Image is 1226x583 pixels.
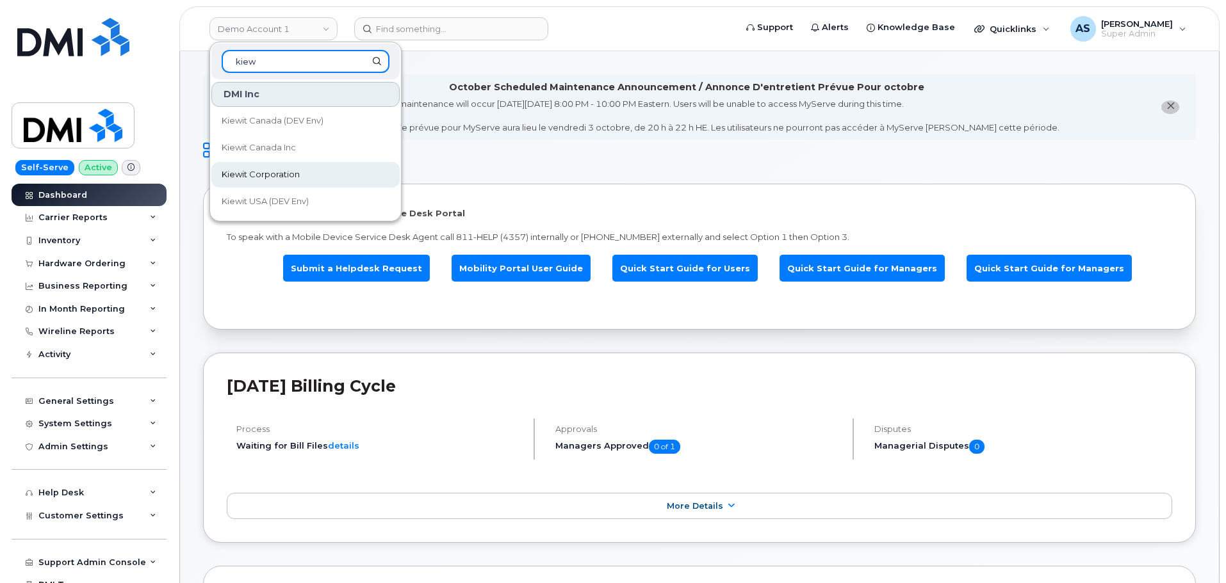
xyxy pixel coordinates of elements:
[211,108,400,134] a: Kiewit Canada (DEV Env)
[227,207,1172,220] p: Welcome to the Mobile Device Service Desk Portal
[612,255,758,282] a: Quick Start Guide for Users
[1161,100,1179,114] button: close notification
[649,440,680,454] span: 0 of 1
[874,440,1172,454] h5: Managerial Disputes
[236,440,523,452] li: Waiting for Bill Files
[555,424,842,434] h4: Approvals
[222,50,389,73] input: Search
[227,231,1172,243] p: To speak with a Mobile Device Service Desk Agent call 811-HELP (4357) internally or [PHONE_NUMBER...
[222,168,300,181] span: Kiewit Corporation
[969,440,985,454] span: 0
[222,195,309,208] span: Kiewit USA (DEV Env)
[313,98,1059,134] div: MyServe scheduled maintenance will occur [DATE][DATE] 8:00 PM - 10:00 PM Eastern. Users will be u...
[227,376,1172,395] h2: [DATE] Billing Cycle
[449,81,924,94] div: October Scheduled Maintenance Announcement / Annonce D'entretient Prévue Pour octobre
[328,440,359,451] a: details
[211,189,400,214] a: Kiewit USA (DEV Env)
[874,424,1172,434] h4: Disputes
[222,141,296,154] span: Kiewit Canada Inc
[967,255,1132,282] a: Quick Start Guide for Managers
[452,255,591,282] a: Mobility Portal User Guide
[555,440,842,454] h5: Managers Approved
[222,115,323,127] span: Kiewit Canada (DEV Env)
[283,255,430,282] a: Submit a Helpdesk Request
[667,501,723,511] span: More Details
[211,82,400,107] div: DMI Inc
[211,162,400,188] a: Kiewit Corporation
[211,135,400,161] a: Kiewit Canada Inc
[780,255,945,282] a: Quick Start Guide for Managers
[236,424,523,434] h4: Process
